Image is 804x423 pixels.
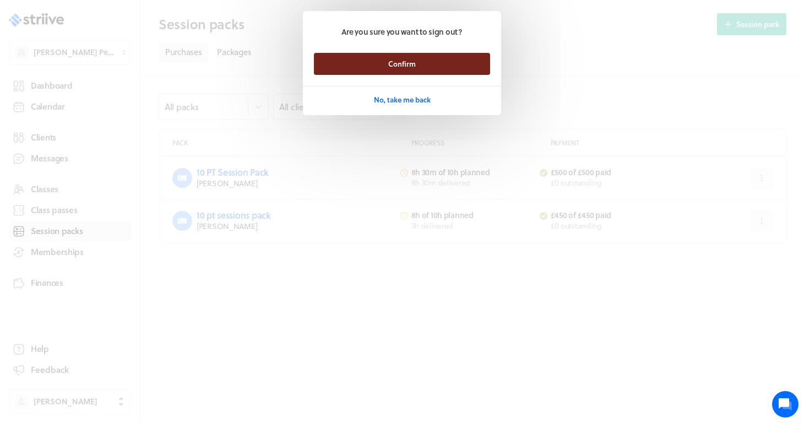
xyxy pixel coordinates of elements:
span: New conversation [71,135,132,144]
input: Search articles [32,189,197,211]
button: Confirm [314,53,490,75]
button: No, take me back [374,89,431,111]
p: Find an answer quickly [15,171,205,185]
span: No, take me back [374,95,431,105]
h1: Hi [PERSON_NAME] [17,53,204,71]
button: New conversation [17,128,203,150]
iframe: gist-messenger-bubble-iframe [772,391,798,417]
p: Are you sure you want to sign out? [314,26,490,37]
h2: We're here to help. Ask us anything! [17,73,204,109]
span: Confirm [388,59,416,69]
